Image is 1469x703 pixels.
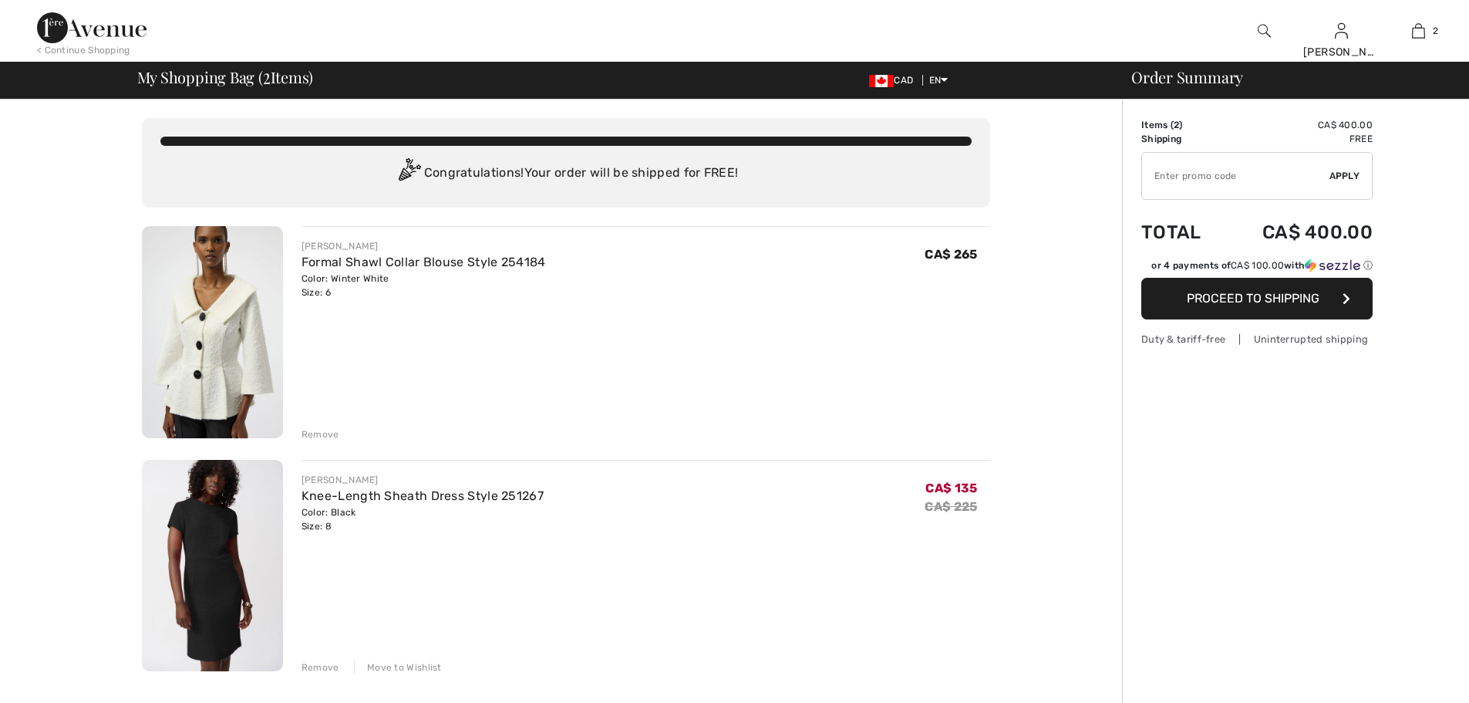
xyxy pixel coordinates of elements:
div: Move to Wishlist [354,661,442,674]
a: Sign In [1335,23,1348,38]
img: search the website [1258,22,1271,40]
td: Shipping [1141,132,1222,146]
div: [PERSON_NAME] [1303,44,1379,60]
div: Remove [302,428,339,441]
div: or 4 payments ofCA$ 100.00withSezzle Click to learn more about Sezzle [1141,259,1373,278]
div: Remove [302,661,339,674]
div: or 4 payments of with [1151,259,1373,272]
div: Color: Black Size: 8 [302,505,544,533]
div: Congratulations! Your order will be shipped for FREE! [160,158,972,189]
div: Color: Winter White Size: 6 [302,272,546,299]
img: Formal Shawl Collar Blouse Style 254184 [142,226,283,438]
div: [PERSON_NAME] [302,239,546,253]
td: Total [1141,206,1222,259]
input: Promo code [1142,153,1329,199]
a: Knee-Length Sheath Dress Style 251267 [302,488,544,503]
a: 2 [1380,22,1456,40]
a: Formal Shawl Collar Blouse Style 254184 [302,255,546,269]
span: CA$ 265 [925,247,977,262]
img: Canadian Dollar [869,75,894,87]
img: Congratulation2.svg [393,158,424,189]
td: Free [1222,132,1373,146]
div: < Continue Shopping [37,43,130,57]
button: Proceed to Shipping [1141,278,1373,319]
span: 2 [263,66,271,86]
div: Duty & tariff-free | Uninterrupted shipping [1141,332,1373,346]
img: My Info [1335,22,1348,40]
s: CA$ 225 [925,499,977,514]
span: Apply [1329,169,1360,183]
span: CA$ 135 [925,481,977,495]
span: 2 [1433,24,1438,38]
img: Sezzle [1305,259,1360,272]
img: 1ère Avenue [37,12,147,43]
span: Proceed to Shipping [1187,291,1319,306]
td: CA$ 400.00 [1222,206,1373,259]
span: 2 [1174,120,1179,130]
span: CAD [869,75,919,86]
span: EN [929,75,948,86]
div: Order Summary [1113,69,1460,85]
td: CA$ 400.00 [1222,118,1373,132]
td: Items ( ) [1141,118,1222,132]
img: My Bag [1412,22,1425,40]
div: [PERSON_NAME] [302,473,544,487]
img: Knee-Length Sheath Dress Style 251267 [142,460,283,672]
span: CA$ 100.00 [1231,260,1284,271]
span: My Shopping Bag ( Items) [137,69,314,85]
